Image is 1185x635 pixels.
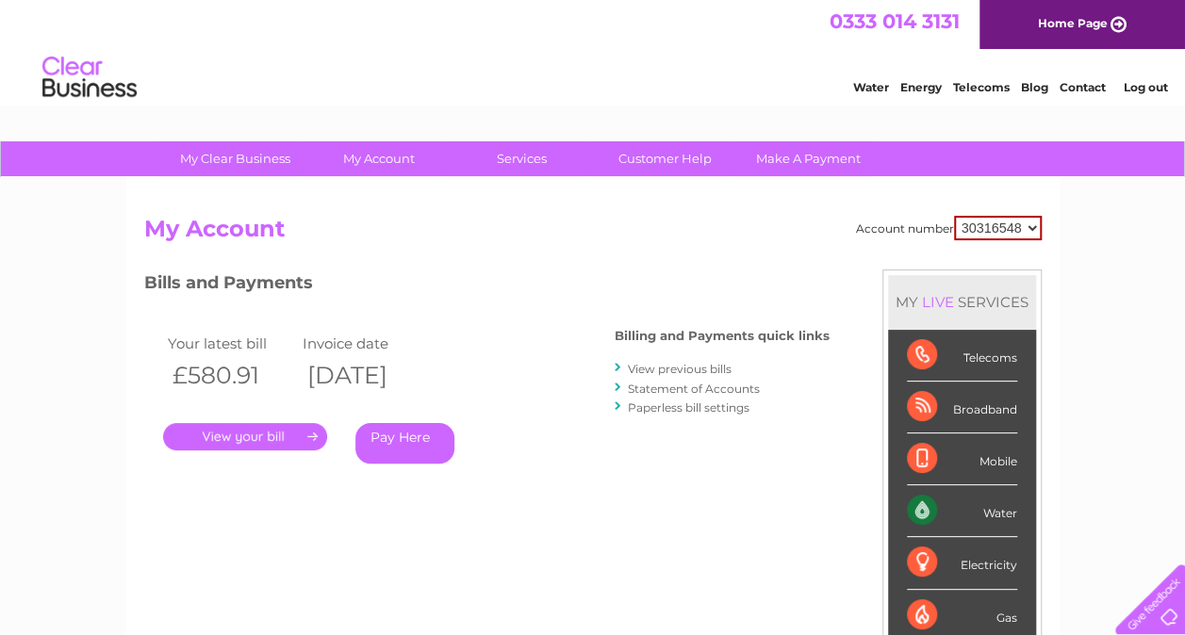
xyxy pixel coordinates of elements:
[907,330,1017,382] div: Telecoms
[355,423,454,464] a: Pay Here
[298,331,434,356] td: Invoice date
[444,141,600,176] a: Services
[628,362,732,376] a: View previous bills
[587,141,743,176] a: Customer Help
[301,141,456,176] a: My Account
[163,331,299,356] td: Your latest bill
[830,9,960,33] a: 0333 014 3131
[856,216,1042,240] div: Account number
[907,382,1017,433] div: Broadband
[148,10,1039,91] div: Clear Business is a trading name of Verastar Limited (registered in [GEOGRAPHIC_DATA] No. 3667643...
[157,141,313,176] a: My Clear Business
[144,269,830,302] h3: Bills and Payments
[615,329,830,343] h4: Billing and Payments quick links
[907,537,1017,589] div: Electricity
[1060,80,1106,94] a: Contact
[907,433,1017,485] div: Mobile
[628,382,760,396] a: Statement of Accounts
[163,423,327,450] a: .
[298,356,434,395] th: [DATE]
[41,49,138,106] img: logo.png
[888,275,1036,329] div: MY SERVICES
[1123,80,1167,94] a: Log out
[144,216,1042,252] h2: My Account
[900,80,942,94] a: Energy
[731,141,886,176] a: Make A Payment
[918,293,958,311] div: LIVE
[1021,80,1048,94] a: Blog
[953,80,1010,94] a: Telecoms
[628,400,749,415] a: Paperless bill settings
[163,356,299,395] th: £580.91
[853,80,889,94] a: Water
[907,485,1017,537] div: Water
